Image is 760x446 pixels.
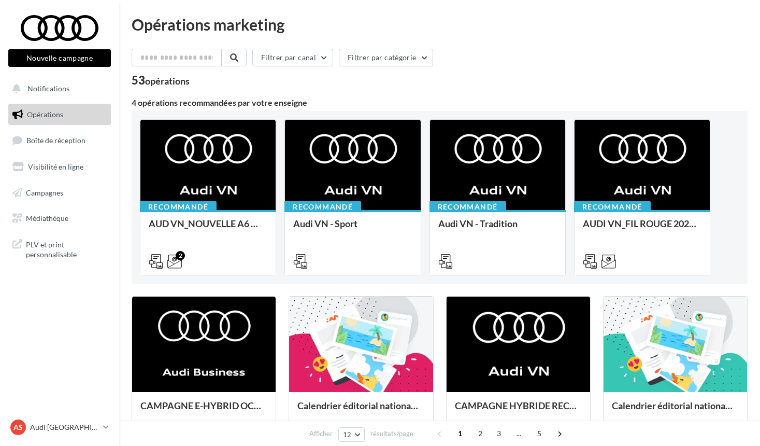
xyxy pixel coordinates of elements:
div: Calendrier éditorial national : semaine du 22.09 au 28.09 [297,400,424,421]
div: Audi VN - Tradition [438,218,557,239]
div: AUD VN_NOUVELLE A6 e-tron [149,218,267,239]
span: Médiathèque [26,214,68,222]
div: Recommandé [429,201,506,213]
a: AS Audi [GEOGRAPHIC_DATA] [8,417,111,437]
span: Notifications [27,84,69,93]
span: Visibilité en ligne [28,162,83,171]
span: Boîte de réception [26,136,85,145]
div: 2 [176,251,185,260]
span: résultats/page [370,429,413,439]
span: 2 [472,425,489,442]
button: Notifications [6,78,109,100]
div: 53 [132,75,190,86]
span: PLV et print personnalisable [26,238,107,260]
div: Calendrier éditorial national : semaine du 15.09 au 21.09 [612,400,739,421]
span: 1 [452,425,468,442]
button: 12 [338,427,365,442]
p: Audi [GEOGRAPHIC_DATA] [30,422,99,433]
div: Recommandé [284,201,361,213]
span: AS [13,422,23,433]
a: Visibilité en ligne [6,156,113,178]
a: Opérations [6,104,113,126]
span: Afficher [309,429,333,439]
span: Campagnes [26,188,63,197]
div: 4 opérations recommandées par votre enseigne [132,99,748,107]
div: opérations [145,76,190,86]
button: Filtrer par catégorie [339,49,433,66]
span: Opérations [27,110,63,119]
span: ... [511,425,527,442]
div: CAMPAGNE E-HYBRID OCTOBRE B2B [140,400,267,421]
a: PLV et print personnalisable [6,233,113,264]
div: Opérations marketing [132,17,748,32]
div: Recommandé [574,201,651,213]
div: CAMPAGNE HYBRIDE RECHARGEABLE [455,400,582,421]
button: Filtrer par canal [252,49,333,66]
a: Boîte de réception [6,129,113,151]
span: 3 [491,425,507,442]
div: AUDI VN_FIL ROUGE 2025 - A1, Q2, Q3, Q5 et Q4 e-tron [583,218,701,239]
div: Recommandé [140,201,217,213]
div: Audi VN - Sport [293,218,412,239]
a: Médiathèque [6,207,113,229]
button: Nouvelle campagne [8,49,111,67]
span: 12 [343,430,352,439]
span: 5 [531,425,548,442]
a: Campagnes [6,182,113,204]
